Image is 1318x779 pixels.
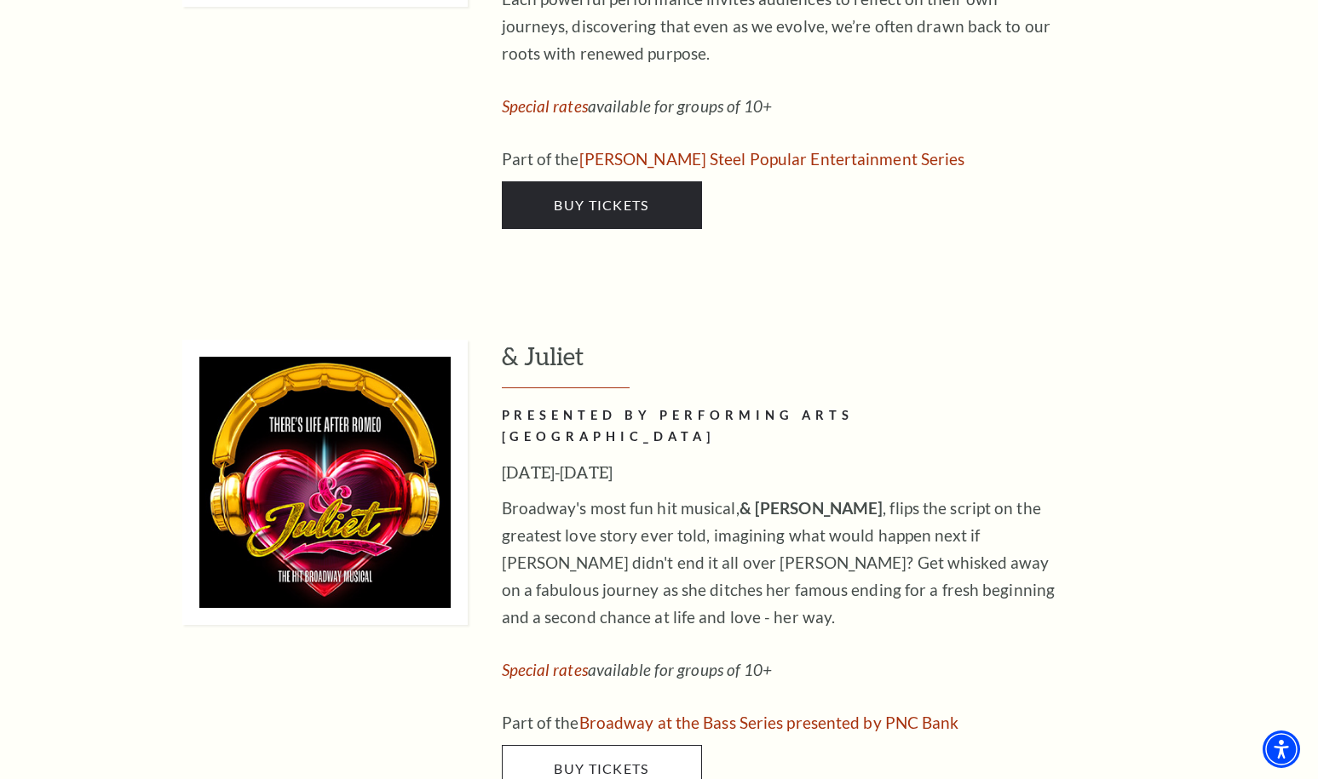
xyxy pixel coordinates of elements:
h3: [DATE]-[DATE] [502,459,1056,486]
a: Special rates [502,96,588,116]
span: Buy Tickets [554,760,648,776]
a: Special rates [502,660,588,679]
strong: & [PERSON_NAME] [740,498,883,518]
p: Part of the [502,146,1056,173]
h3: & Juliet [502,340,1188,388]
span: Buy Tickets [554,197,648,213]
p: Part of the [502,709,1056,736]
a: Buy Tickets [502,181,702,229]
img: & Juliet [182,340,468,625]
div: Accessibility Menu [1263,730,1300,768]
em: available for groups of 10+ [502,660,773,679]
p: Broadway's most fun hit musical, , flips the script on the greatest love story ever told, imagini... [502,495,1056,631]
em: available for groups of 10+ [502,96,773,116]
a: Irwin Steel Popular Entertainment Series - open in a new tab [579,149,965,169]
h2: PRESENTED BY PERFORMING ARTS [GEOGRAPHIC_DATA] [502,405,1056,448]
a: Broadway at the Bass Series presented by PNC Bank [579,713,959,732]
